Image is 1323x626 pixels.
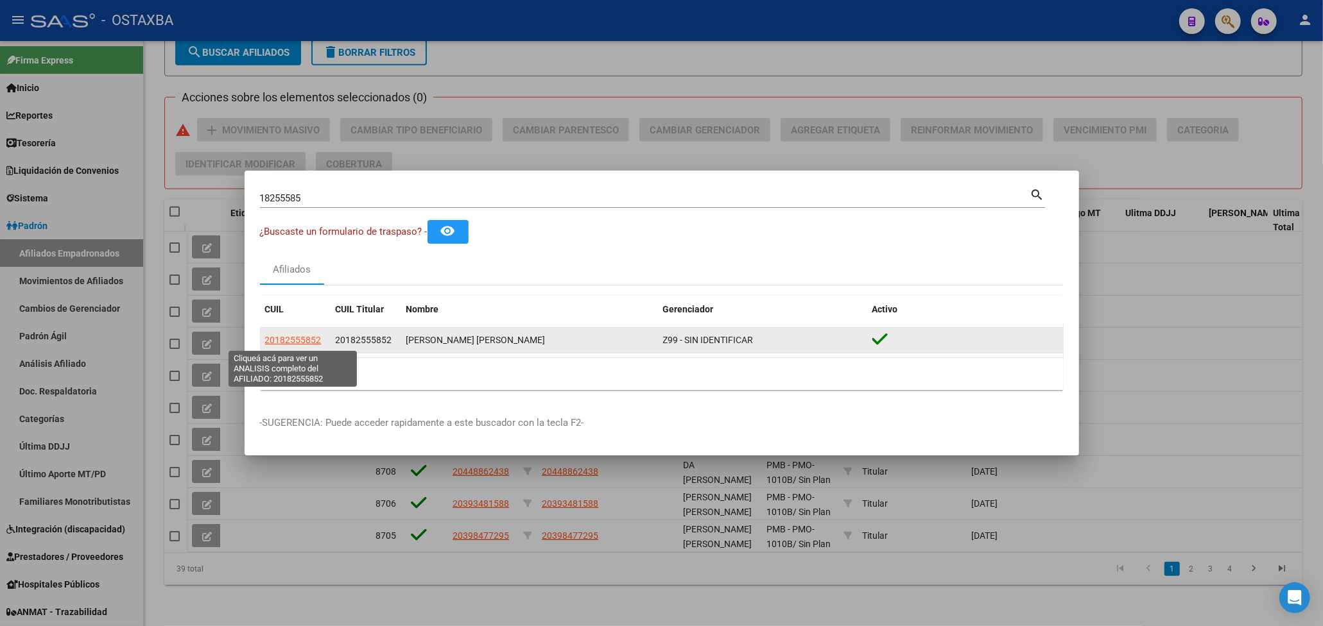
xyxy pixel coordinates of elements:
span: Z99 - SIN IDENTIFICAR [663,335,754,345]
span: ¿Buscaste un formulario de traspaso? - [260,226,428,237]
datatable-header-cell: Nombre [401,296,658,323]
span: 20182555852 [265,335,322,345]
span: Nombre [406,304,439,314]
mat-icon: remove_red_eye [440,223,456,239]
span: Gerenciador [663,304,714,314]
p: -SUGERENCIA: Puede acceder rapidamente a este buscador con la tecla F2- [260,416,1064,430]
mat-icon: search [1030,186,1045,201]
datatable-header-cell: Activo [867,296,1064,323]
datatable-header-cell: Gerenciador [658,296,867,323]
span: CUIL Titular [336,304,385,314]
div: [PERSON_NAME] [PERSON_NAME] [406,333,653,348]
span: CUIL [265,304,284,314]
div: 1 total [260,358,1064,390]
span: 20182555852 [336,335,392,345]
datatable-header-cell: CUIL [260,296,331,323]
span: Activo [872,304,898,314]
div: Open Intercom Messenger [1279,582,1310,613]
datatable-header-cell: CUIL Titular [331,296,401,323]
div: Afiliados [273,262,311,277]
